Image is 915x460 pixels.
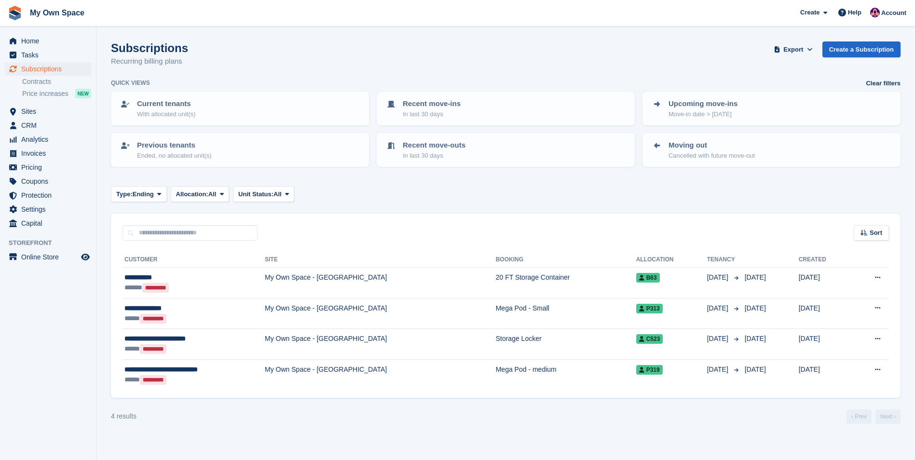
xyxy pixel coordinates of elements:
[403,140,465,151] p: Recent move-outs
[403,109,461,119] p: In last 30 days
[21,34,79,48] span: Home
[643,134,900,166] a: Moving out Cancelled with future move-out
[265,298,496,329] td: My Own Space - [GEOGRAPHIC_DATA]
[496,359,636,390] td: Mega Pod - medium
[403,151,465,161] p: In last 30 days
[111,56,188,67] p: Recurring billing plans
[273,189,282,199] span: All
[9,238,96,248] span: Storefront
[707,272,730,283] span: [DATE]
[378,134,634,166] a: Recent move-outs In last 30 days
[643,93,900,124] a: Upcoming move-ins Move-in date > [DATE]
[265,329,496,360] td: My Own Space - [GEOGRAPHIC_DATA]
[21,250,79,264] span: Online Store
[745,304,766,312] span: [DATE]
[866,79,901,88] a: Clear filters
[669,140,755,151] p: Moving out
[745,273,766,281] span: [DATE]
[669,109,737,119] p: Move-in date > [DATE]
[799,359,851,390] td: [DATE]
[707,365,730,375] span: [DATE]
[800,8,819,17] span: Create
[799,329,851,360] td: [DATE]
[772,41,815,57] button: Export
[5,48,91,62] a: menu
[636,304,663,313] span: P313
[5,119,91,132] a: menu
[5,105,91,118] a: menu
[80,251,91,263] a: Preview store
[875,409,901,424] a: Next
[636,365,663,375] span: P319
[22,89,68,98] span: Price increases
[265,268,496,298] td: My Own Space - [GEOGRAPHIC_DATA]
[112,93,368,124] a: Current tenants With allocated unit(s)
[111,41,188,54] h1: Subscriptions
[799,252,851,268] th: Created
[636,252,707,268] th: Allocation
[5,216,91,230] a: menu
[111,79,150,87] h6: Quick views
[21,175,79,188] span: Coupons
[137,140,212,151] p: Previous tenants
[21,62,79,76] span: Subscriptions
[21,216,79,230] span: Capital
[669,151,755,161] p: Cancelled with future move-out
[870,228,882,238] span: Sort
[881,8,906,18] span: Account
[5,62,91,76] a: menu
[822,41,901,57] a: Create a Subscription
[137,98,195,109] p: Current tenants
[403,98,461,109] p: Recent move-ins
[5,147,91,160] a: menu
[21,119,79,132] span: CRM
[378,93,634,124] a: Recent move-ins In last 30 days
[636,273,660,283] span: B63
[5,133,91,146] a: menu
[496,268,636,298] td: 20 FT Storage Container
[75,89,91,98] div: NEW
[5,203,91,216] a: menu
[21,203,79,216] span: Settings
[8,6,22,20] img: stora-icon-8386f47178a22dfd0bd8f6a31ec36ba5ce8667c1dd55bd0f319d3a0aa187defe.svg
[137,151,212,161] p: Ended, no allocated unit(s)
[5,161,91,174] a: menu
[111,186,167,202] button: Type: Ending
[171,186,230,202] button: Allocation: All
[21,133,79,146] span: Analytics
[26,5,88,21] a: My Own Space
[265,359,496,390] td: My Own Space - [GEOGRAPHIC_DATA]
[707,303,730,313] span: [DATE]
[496,298,636,329] td: Mega Pod - Small
[799,298,851,329] td: [DATE]
[21,48,79,62] span: Tasks
[233,186,294,202] button: Unit Status: All
[21,189,79,202] span: Protection
[123,252,265,268] th: Customer
[496,252,636,268] th: Booking
[707,334,730,344] span: [DATE]
[133,189,154,199] span: Ending
[845,409,902,424] nav: Page
[5,175,91,188] a: menu
[22,88,91,99] a: Price increases NEW
[21,147,79,160] span: Invoices
[783,45,803,54] span: Export
[137,109,195,119] p: With allocated unit(s)
[745,335,766,342] span: [DATE]
[116,189,133,199] span: Type:
[5,250,91,264] a: menu
[847,409,872,424] a: Previous
[745,365,766,373] span: [DATE]
[265,252,496,268] th: Site
[636,334,663,344] span: C523
[111,411,137,421] div: 4 results
[21,161,79,174] span: Pricing
[5,189,91,202] a: menu
[208,189,217,199] span: All
[5,34,91,48] a: menu
[22,77,91,86] a: Contracts
[669,98,737,109] p: Upcoming move-ins
[112,134,368,166] a: Previous tenants Ended, no allocated unit(s)
[848,8,861,17] span: Help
